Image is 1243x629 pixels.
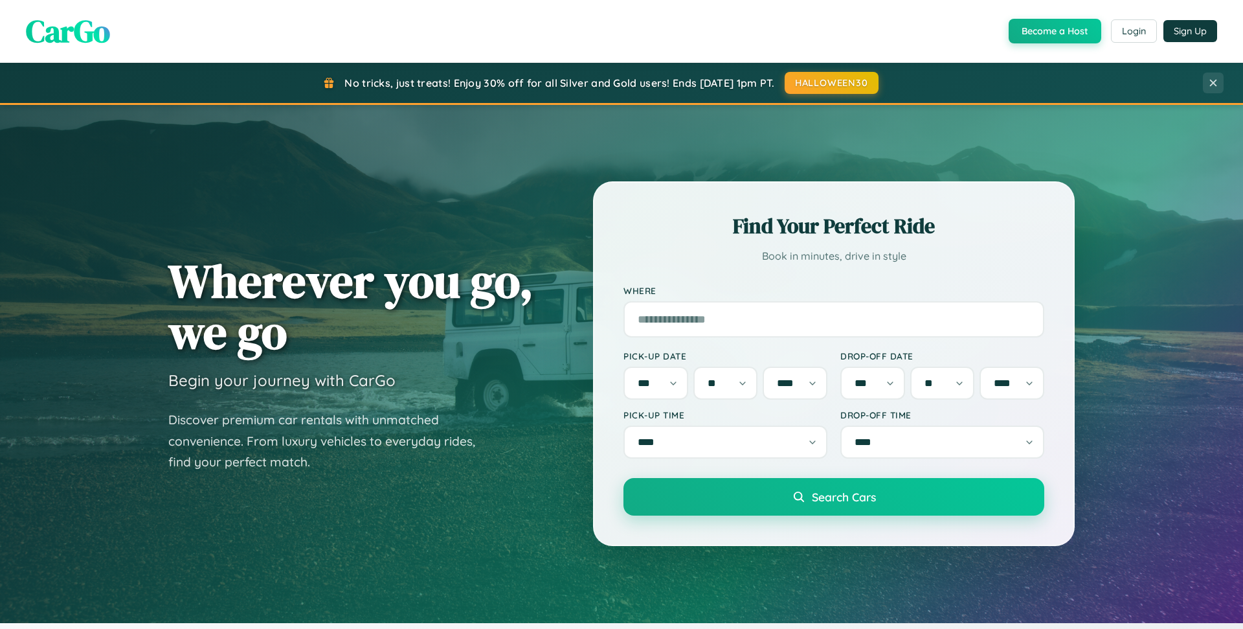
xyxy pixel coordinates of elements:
[168,255,533,358] h1: Wherever you go, we go
[840,409,1044,420] label: Drop-off Time
[623,409,827,420] label: Pick-up Time
[623,247,1044,266] p: Book in minutes, drive in style
[1111,19,1157,43] button: Login
[26,10,110,52] span: CarGo
[623,478,1044,516] button: Search Cars
[840,350,1044,361] label: Drop-off Date
[168,409,492,473] p: Discover premium car rentals with unmatched convenience. From luxury vehicles to everyday rides, ...
[344,76,774,89] span: No tricks, just treats! Enjoy 30% off for all Silver and Gold users! Ends [DATE] 1pm PT.
[623,212,1044,240] h2: Find Your Perfect Ride
[785,72,879,94] button: HALLOWEEN30
[168,371,396,390] h3: Begin your journey with CarGo
[623,350,827,361] label: Pick-up Date
[623,285,1044,296] label: Where
[1163,20,1217,42] button: Sign Up
[1009,19,1101,43] button: Become a Host
[812,490,876,504] span: Search Cars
